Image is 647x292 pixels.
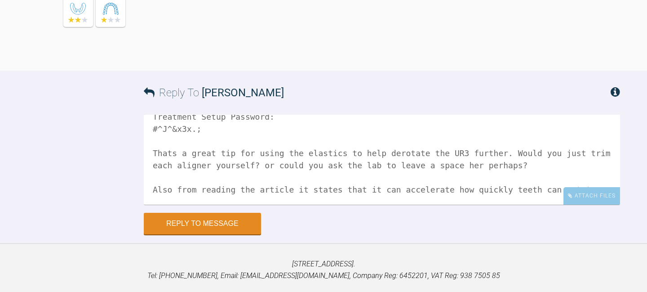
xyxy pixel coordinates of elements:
[144,213,261,234] button: Reply to Message
[144,84,284,101] h3: Reply To
[202,86,284,99] span: [PERSON_NAME]
[144,115,620,205] textarea: Hi Seb, Thank you for the feedback. I have asked for a bit more expansion of the UR2 for some spa...
[563,187,620,205] div: Attach Files
[14,258,633,281] p: [STREET_ADDRESS]. Tel: [PHONE_NUMBER], Email: [EMAIL_ADDRESS][DOMAIN_NAME], Company Reg: 6452201,...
